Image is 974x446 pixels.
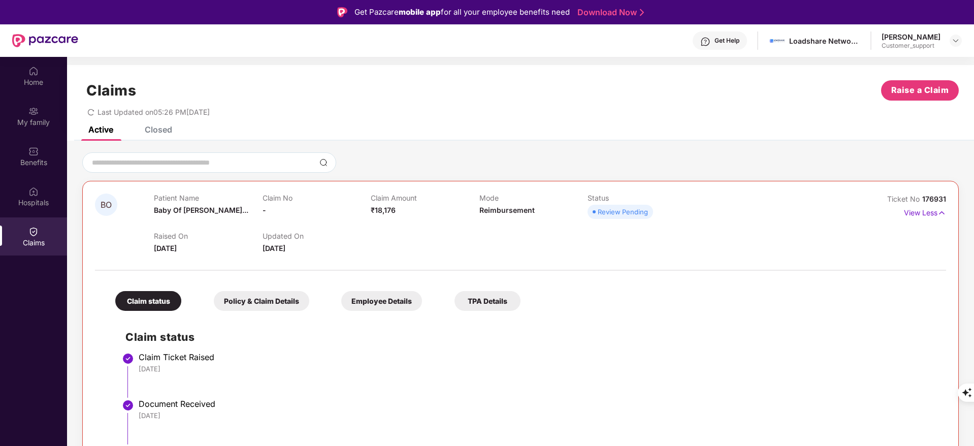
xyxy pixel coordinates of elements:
[28,186,39,197] img: svg+xml;base64,PHN2ZyBpZD0iSG9zcGl0YWxzIiB4bWxucz0iaHR0cDovL3d3dy53My5vcmcvMjAwMC9zdmciIHdpZHRoPS...
[98,108,210,116] span: Last Updated on 05:26 PM[DATE]
[139,364,936,373] div: [DATE]
[337,7,347,17] img: Logo
[770,34,785,48] img: 1629197545249.jpeg
[715,37,739,45] div: Get Help
[881,80,959,101] button: Raise a Claim
[882,42,940,50] div: Customer_support
[789,36,860,46] div: Loadshare Networks Pvt Ltd
[371,206,396,214] span: ₹18,176
[700,37,710,47] img: svg+xml;base64,PHN2ZyBpZD0iSGVscC0zMngzMiIgeG1sbnM9Imh0dHA6Ly93d3cudzMub3JnLzIwMDAvc3ZnIiB3aWR0aD...
[937,207,946,218] img: svg+xml;base64,PHN2ZyB4bWxucz0iaHR0cDovL3d3dy53My5vcmcvMjAwMC9zdmciIHdpZHRoPSIxNyIgaGVpZ2h0PSIxNy...
[154,232,262,240] p: Raised On
[952,37,960,45] img: svg+xml;base64,PHN2ZyBpZD0iRHJvcGRvd24tMzJ4MzIiIHhtbG5zPSJodHRwOi8vd3d3LnczLm9yZy8yMDAwL3N2ZyIgd2...
[88,124,113,135] div: Active
[12,34,78,47] img: New Pazcare Logo
[139,399,936,409] div: Document Received
[154,206,248,214] span: Baby Of [PERSON_NAME]...
[214,291,309,311] div: Policy & Claim Details
[263,232,371,240] p: Updated On
[371,194,479,202] p: Claim Amount
[354,6,570,18] div: Get Pazcare for all your employee benefits need
[479,206,535,214] span: Reimbursement
[154,194,262,202] p: Patient Name
[125,329,936,345] h2: Claim status
[263,194,371,202] p: Claim No
[122,353,134,365] img: svg+xml;base64,PHN2ZyBpZD0iU3RlcC1Eb25lLTMyeDMyIiB4bWxucz0iaHR0cDovL3d3dy53My5vcmcvMjAwMC9zdmciIH...
[263,206,266,214] span: -
[904,205,946,218] p: View Less
[454,291,521,311] div: TPA Details
[922,195,946,203] span: 176931
[891,84,949,97] span: Raise a Claim
[882,32,940,42] div: [PERSON_NAME]
[341,291,422,311] div: Employee Details
[139,411,936,420] div: [DATE]
[263,244,285,252] span: [DATE]
[154,244,177,252] span: [DATE]
[28,66,39,76] img: svg+xml;base64,PHN2ZyBpZD0iSG9tZSIgeG1sbnM9Imh0dHA6Ly93d3cudzMub3JnLzIwMDAvc3ZnIiB3aWR0aD0iMjAiIG...
[139,352,936,362] div: Claim Ticket Raised
[28,227,39,237] img: svg+xml;base64,PHN2ZyBpZD0iQ2xhaW0iIHhtbG5zPSJodHRwOi8vd3d3LnczLm9yZy8yMDAwL3N2ZyIgd2lkdGg9IjIwIi...
[28,146,39,156] img: svg+xml;base64,PHN2ZyBpZD0iQmVuZWZpdHMiIHhtbG5zPSJodHRwOi8vd3d3LnczLm9yZy8yMDAwL3N2ZyIgd2lkdGg9Ij...
[122,399,134,411] img: svg+xml;base64,PHN2ZyBpZD0iU3RlcC1Eb25lLTMyeDMyIiB4bWxucz0iaHR0cDovL3d3dy53My5vcmcvMjAwMC9zdmciIH...
[399,7,441,17] strong: mobile app
[115,291,181,311] div: Claim status
[28,106,39,116] img: svg+xml;base64,PHN2ZyB3aWR0aD0iMjAiIGhlaWdodD0iMjAiIHZpZXdCb3g9IjAgMCAyMCAyMCIgZmlsbD0ibm9uZSIgeG...
[640,7,644,18] img: Stroke
[87,108,94,116] span: redo
[887,195,922,203] span: Ticket No
[598,207,648,217] div: Review Pending
[588,194,696,202] p: Status
[319,158,328,167] img: svg+xml;base64,PHN2ZyBpZD0iU2VhcmNoLTMyeDMyIiB4bWxucz0iaHR0cDovL3d3dy53My5vcmcvMjAwMC9zdmciIHdpZH...
[479,194,588,202] p: Mode
[86,82,136,99] h1: Claims
[577,7,641,18] a: Download Now
[145,124,172,135] div: Closed
[101,201,112,209] span: BO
